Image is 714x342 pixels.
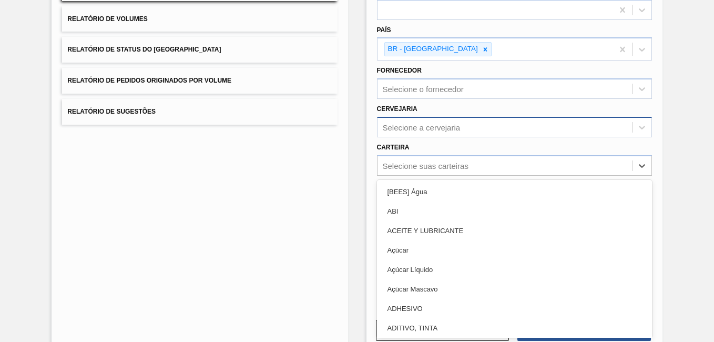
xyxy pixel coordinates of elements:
[377,67,422,74] label: Fornecedor
[377,240,652,260] div: Açúcar
[377,105,417,113] label: Cervejaria
[62,37,337,63] button: Relatório de Status do [GEOGRAPHIC_DATA]
[383,123,461,132] div: Selecione a cervejaria
[377,318,652,338] div: ADITIVO, TINTA
[377,299,652,318] div: ADHESIVO
[67,108,156,115] span: Relatório de Sugestões
[383,161,468,170] div: Selecione suas carteiras
[62,68,337,94] button: Relatório de Pedidos Originados por Volume
[377,202,652,221] div: ABI
[377,182,652,202] div: [BEES] Água
[67,77,231,84] span: Relatório de Pedidos Originados por Volume
[377,26,391,34] label: País
[385,43,480,56] div: BR - [GEOGRAPHIC_DATA]
[377,144,410,151] label: Carteira
[377,221,652,240] div: ACEITE Y LUBRICANTE
[383,85,464,94] div: Selecione o fornecedor
[62,99,337,125] button: Relatório de Sugestões
[67,15,147,23] span: Relatório de Volumes
[377,279,652,299] div: Açúcar Mascavo
[67,46,221,53] span: Relatório de Status do [GEOGRAPHIC_DATA]
[62,6,337,32] button: Relatório de Volumes
[376,320,509,341] button: Limpar
[377,260,652,279] div: Açúcar Líquido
